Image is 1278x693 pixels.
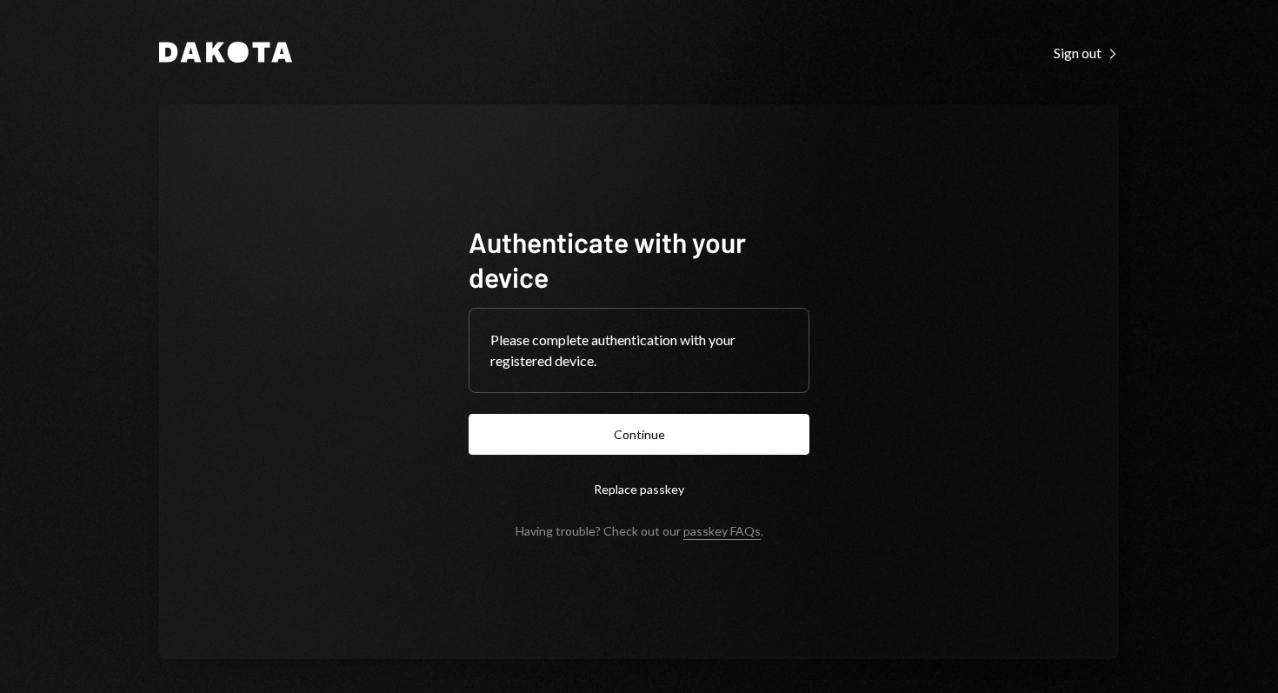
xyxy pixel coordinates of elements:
h1: Authenticate with your device [469,224,809,294]
div: Sign out [1054,44,1119,62]
button: Replace passkey [469,469,809,510]
div: Please complete authentication with your registered device. [490,330,788,371]
a: Sign out [1054,43,1119,62]
div: Having trouble? Check out our . [516,523,763,538]
a: passkey FAQs [683,523,761,540]
button: Continue [469,414,809,455]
